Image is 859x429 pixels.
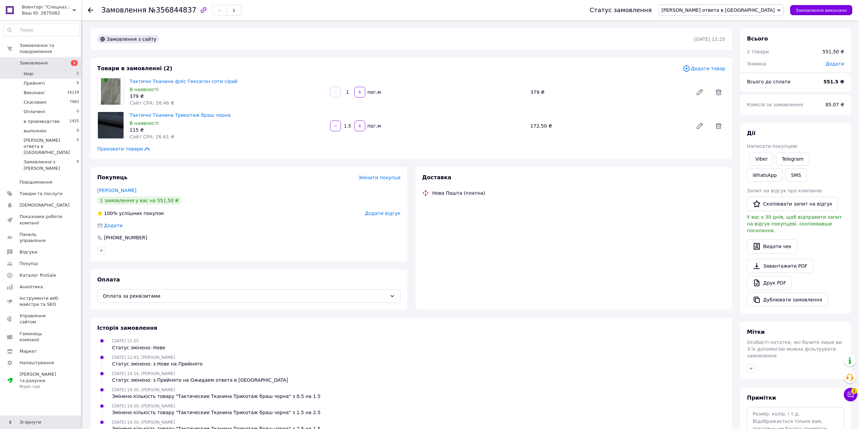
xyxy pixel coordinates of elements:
span: [DATE] 14:30, [PERSON_NAME] [112,420,175,425]
span: [PERSON_NAME] ответа в [GEOGRAPHIC_DATA] [24,137,77,156]
span: Замовлення виконано [796,8,847,13]
div: Повернутися назад [88,7,93,14]
span: Доставка [422,174,452,181]
span: Покупець [97,174,128,181]
span: Панель управління [20,232,62,244]
span: Повідомлення [20,179,52,185]
button: Дублювати замовлення [747,293,828,307]
img: Тактичні Тканина Трикотаж браш чорна [98,112,124,138]
span: Маркет [20,348,37,354]
span: Скасовані [24,99,47,105]
div: Prom топ [20,384,62,390]
span: Додати відгук [365,211,400,216]
div: 551,50 ₴ [823,48,844,55]
span: Показники роботи компанії [20,214,62,226]
div: Статус замовлення [590,7,652,14]
div: Ваш ID: 2875082 [22,10,81,16]
span: Покупці [20,261,38,267]
span: Замовлення [101,6,146,14]
div: Нова Пошта (платна) [431,190,487,196]
span: Нові [24,71,33,77]
time: [DATE] 11:25 [694,36,725,42]
button: Замовлення виконано [790,5,852,15]
div: Замовлення з сайту [97,35,159,43]
span: 0 [77,109,79,115]
span: 16129 [67,90,79,96]
span: 1 [77,71,79,77]
div: Статус змінено: Нове [112,344,165,351]
span: Видалити [712,85,725,99]
span: в производстве [24,118,60,125]
div: пог.м [366,89,382,96]
span: Замовлення з [PERSON_NAME] [24,159,77,171]
div: [PHONE_NUMBER] [103,234,148,241]
span: Виконані [24,90,45,96]
div: Змінено кількість товару "Тактические Тканина Трикотаж браш чорна" з 0.5 на 1.5 [112,393,321,400]
span: [DATE] 14:30, [PERSON_NAME] [112,387,175,392]
span: Товари та послуги [20,191,62,197]
span: Історія замовлення [97,325,157,331]
button: Видати чек [747,239,797,253]
span: Додати [104,223,123,228]
span: Всього [747,35,768,42]
span: 2 товари [747,49,769,54]
span: [DATE] 11:25 [112,339,139,343]
a: Друк PDF [747,276,792,290]
a: Viber [750,152,773,166]
span: Каталог ProSale [20,272,56,278]
span: 1 [851,388,857,394]
span: Управління сайтом [20,313,62,325]
b: 551.5 ₴ [824,79,844,84]
div: 115 ₴ [130,127,325,133]
span: 1425 [70,118,79,125]
span: Видалити [712,119,725,133]
input: Пошук [4,24,79,36]
span: Налаштування [20,360,54,366]
span: Інструменти веб-майстра та SEO [20,295,62,307]
span: Відгуки [20,249,37,255]
span: №356844837 [149,6,196,14]
button: SMS [785,168,807,182]
span: Товари в замовленні (2) [97,65,172,72]
a: Telegram [776,152,809,166]
span: Додати [826,61,844,66]
span: 100% [104,211,117,216]
div: успішних покупок [97,210,164,217]
div: 172,50 ₴ [528,121,690,131]
span: [PERSON_NAME] та рахунки [20,371,62,390]
a: Тактичні Тканина фліс Гексагон соти сірий [130,79,238,84]
div: Статус змінено: з Нове на Прийнято [112,360,203,367]
span: [DATE] 14:14, [PERSON_NAME] [112,371,175,376]
span: Змінити покупця [358,175,401,180]
span: Всього до сплати [747,79,790,84]
a: WhatsApp [747,168,782,182]
span: Примітки [747,395,776,401]
span: Гаманець компанії [20,331,62,343]
span: выполнен [24,128,47,134]
span: Сайт СРА: 26.61 ₴ [130,134,174,139]
span: Военторг "Спецназ" - лучший украинский военторг - производитель! [22,4,73,10]
span: Запит на відгук про компанію [747,188,822,193]
span: Оплата за реквізитами [103,292,387,300]
div: 379 ₴ [130,93,325,100]
span: Дії [747,130,755,136]
a: [PERSON_NAME] [97,188,136,193]
a: Редагувати [693,119,706,133]
span: Сайт СРА: 58.46 ₴ [130,100,174,106]
span: 0 [77,128,79,134]
span: Знижка [747,61,766,66]
div: Змінено кількість товару "Тактические Тканина Трикотаж браш чорна" з 1.5 на 2.5 [112,409,321,416]
span: 7983 [70,99,79,105]
div: 1 замовлення у вас на 551,50 ₴ [97,196,182,205]
span: 0 [77,159,79,171]
div: 379 ₴ [528,87,690,97]
span: Приховати товари [97,145,151,152]
span: [PERSON_NAME] ответа в [GEOGRAPHIC_DATA] [662,7,775,13]
img: Тактичні Тканина фліс Гексагон соти сірий [101,78,121,105]
span: 1 [71,60,78,66]
div: Статус змінено: з Прийнято на Ожидаем ответа в [GEOGRAPHIC_DATA] [112,377,288,383]
span: 5 [77,137,79,156]
span: Аналітика [20,284,43,290]
span: Замовлення [20,60,48,66]
a: Завантажити PDF [747,259,813,273]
